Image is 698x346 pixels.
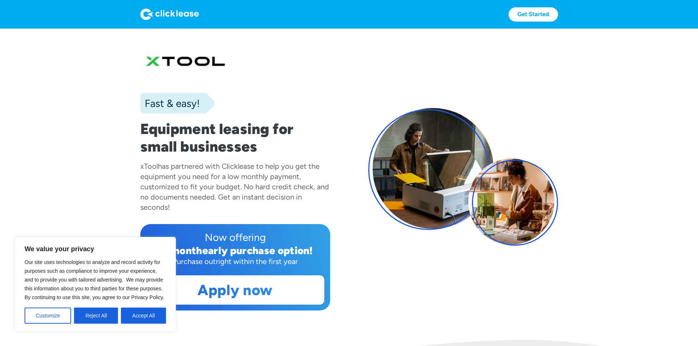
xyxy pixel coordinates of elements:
[25,245,166,253] p: We value your privacy
[202,244,313,257] div: early purchase option!
[146,256,324,267] div: Purchase outright within the first year
[157,244,202,257] div: 12 month
[140,96,200,111] div: Fast & easy!
[140,162,329,212] div: has partnered with Clicklease to help you get the equipment you need for a low monthly payment, c...
[74,308,118,324] button: Reject All
[25,308,71,324] button: Customize
[121,308,166,324] button: Accept All
[15,237,176,331] div: We value your privacy
[140,8,199,20] img: Logo
[147,276,324,304] a: Apply now
[140,162,158,171] div: xTool
[25,259,164,300] span: Our site uses technologies to analyze and record activity for purposes such as compliance to impr...
[509,7,558,22] a: Get Started
[146,230,324,245] div: Now offering
[140,120,330,155] h1: Equipment leasing for small businesses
